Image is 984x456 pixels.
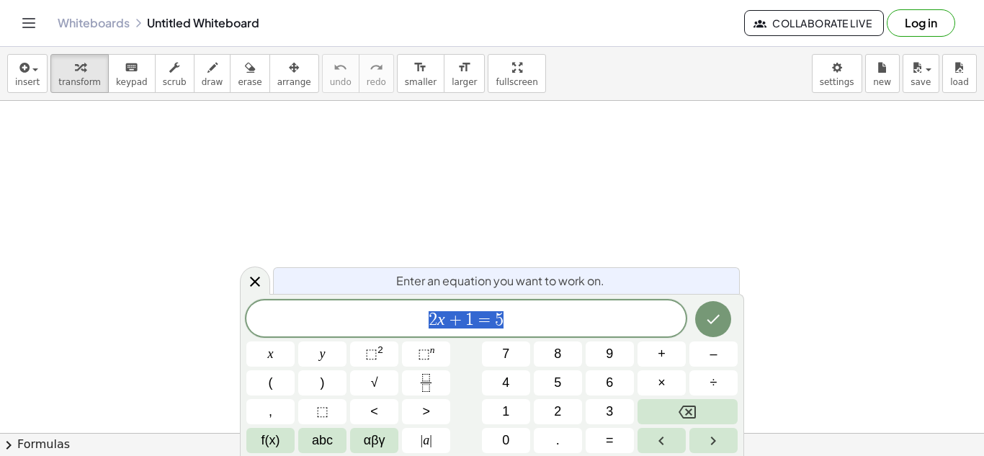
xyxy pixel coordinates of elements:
[606,344,613,364] span: 9
[268,344,274,364] span: x
[638,370,686,395] button: Times
[658,373,666,393] span: ×
[756,17,872,30] span: Collaborate Live
[261,431,280,450] span: f(x)
[350,370,398,395] button: Square root
[322,54,359,93] button: undoundo
[58,16,130,30] a: Whiteboards
[17,12,40,35] button: Toggle navigation
[710,344,717,364] span: –
[370,59,383,76] i: redo
[402,428,450,453] button: Absolute value
[496,77,537,87] span: fullscreen
[396,272,604,290] span: Enter an equation you want to work on.
[194,54,231,93] button: draw
[689,341,738,367] button: Minus
[108,54,156,93] button: keyboardkeypad
[534,399,582,424] button: 2
[367,77,386,87] span: redo
[116,77,148,87] span: keypad
[495,311,504,328] span: 5
[330,77,352,87] span: undo
[418,347,430,361] span: ⬚
[502,344,509,364] span: 7
[820,77,854,87] span: settings
[321,373,325,393] span: )
[873,77,891,87] span: new
[502,402,509,421] span: 1
[465,311,474,328] span: 1
[911,77,931,87] span: save
[298,399,346,424] button: Placeholder
[556,431,560,450] span: .
[334,59,347,76] i: undo
[502,373,509,393] span: 4
[586,341,634,367] button: 9
[606,373,613,393] span: 6
[298,370,346,395] button: )
[554,373,561,393] span: 5
[903,54,939,93] button: save
[246,428,295,453] button: Functions
[370,402,378,421] span: <
[534,370,582,395] button: 5
[15,77,40,87] span: insert
[246,341,295,367] button: x
[298,428,346,453] button: Alphabet
[638,341,686,367] button: Plus
[534,428,582,453] button: .
[277,77,311,87] span: arrange
[865,54,900,93] button: new
[402,370,450,395] button: Fraction
[125,59,138,76] i: keyboard
[320,344,326,364] span: y
[638,399,738,424] button: Backspace
[638,428,686,453] button: Left arrow
[444,54,485,93] button: format_sizelarger
[586,399,634,424] button: 3
[482,428,530,453] button: 0
[413,59,427,76] i: format_size
[586,428,634,453] button: Equals
[269,54,319,93] button: arrange
[298,341,346,367] button: y
[377,344,383,355] sup: 2
[402,341,450,367] button: Superscript
[397,54,444,93] button: format_sizesmaller
[606,431,614,450] span: =
[502,431,509,450] span: 0
[744,10,884,36] button: Collaborate Live
[488,54,545,93] button: fullscreen
[405,77,437,87] span: smaller
[710,373,717,393] span: ÷
[246,399,295,424] button: ,
[163,77,187,87] span: scrub
[482,370,530,395] button: 4
[554,402,561,421] span: 2
[430,344,435,355] sup: n
[365,347,377,361] span: ⬚
[58,77,101,87] span: transform
[402,399,450,424] button: Greater than
[50,54,109,93] button: transform
[230,54,269,93] button: erase
[482,341,530,367] button: 7
[942,54,977,93] button: load
[429,433,432,447] span: |
[421,431,432,450] span: a
[452,77,477,87] span: larger
[350,428,398,453] button: Greek alphabet
[457,59,471,76] i: format_size
[350,341,398,367] button: Squared
[238,77,261,87] span: erase
[812,54,862,93] button: settings
[658,344,666,364] span: +
[437,310,445,328] var: x
[606,402,613,421] span: 3
[371,373,378,393] span: √
[350,399,398,424] button: Less than
[269,402,272,421] span: ,
[316,402,328,421] span: ⬚
[950,77,969,87] span: load
[421,433,424,447] span: |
